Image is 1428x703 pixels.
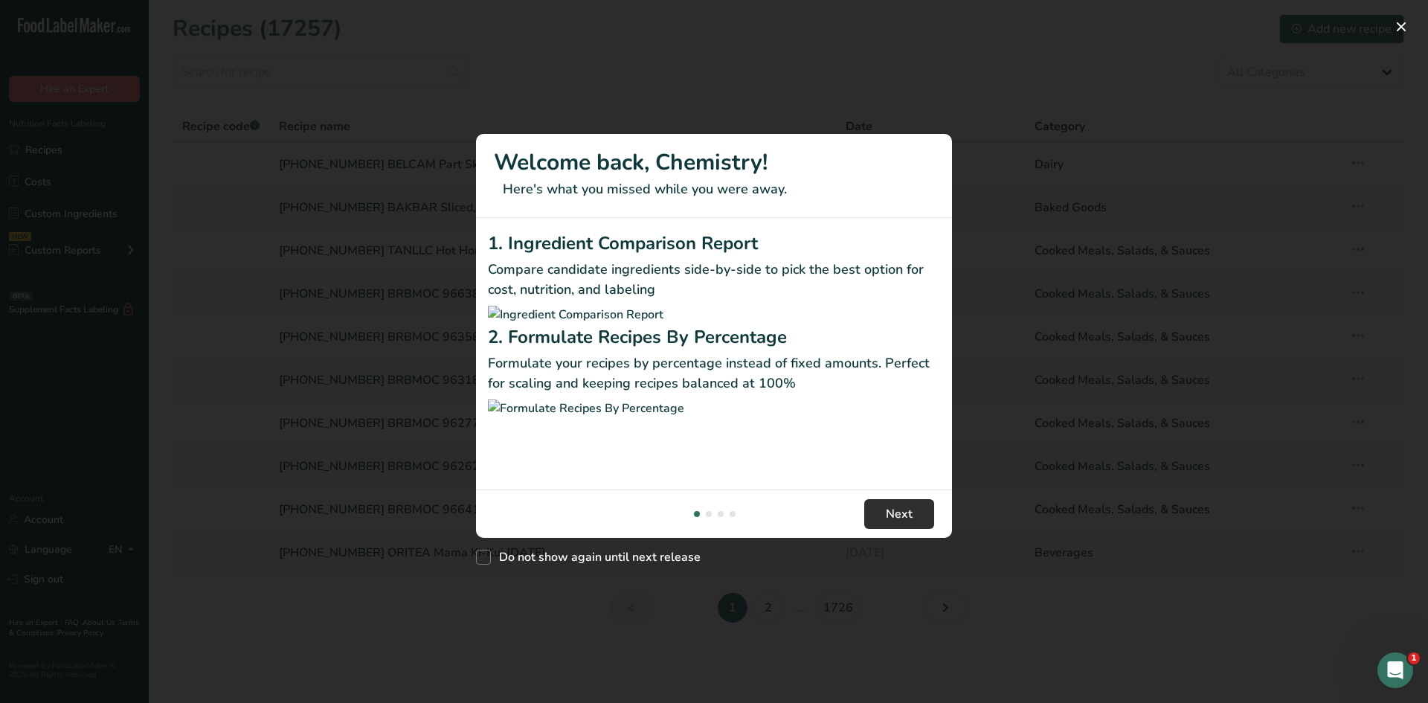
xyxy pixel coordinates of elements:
iframe: Intercom live chat [1377,652,1413,688]
img: Formulate Recipes By Percentage [488,399,684,417]
h1: Welcome back, Chemistry! [494,146,934,179]
button: Next [864,499,934,529]
p: Here's what you missed while you were away. [494,179,934,199]
span: Next [886,505,913,523]
span: Do not show again until next release [491,550,701,565]
span: 1 [1408,652,1420,664]
h2: 1. Ingredient Comparison Report [488,230,940,257]
img: Ingredient Comparison Report [488,306,663,324]
p: Formulate your recipes by percentage instead of fixed amounts. Perfect for scaling and keeping re... [488,353,940,394]
h2: 2. Formulate Recipes By Percentage [488,324,940,350]
p: Compare candidate ingredients side-by-side to pick the best option for cost, nutrition, and labeling [488,260,940,300]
